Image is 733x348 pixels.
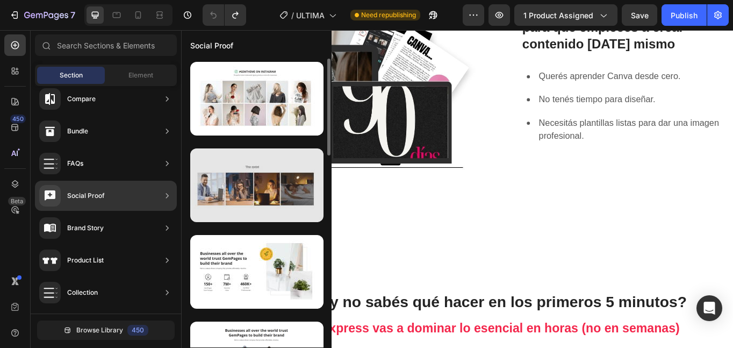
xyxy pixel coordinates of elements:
[418,47,643,62] p: Querés aprender Canva desde cero.
[671,10,698,21] div: Publish
[10,115,26,123] div: 450
[291,10,294,21] span: /
[622,4,657,26] button: Save
[67,126,88,137] div: Bundle
[67,94,96,104] div: Compare
[662,4,707,26] button: Publish
[37,321,175,340] button: Browse Library450
[631,11,649,20] span: Save
[67,158,83,169] div: FAQs
[418,74,643,89] p: No tenés tiempo para diseñar.
[4,4,80,26] button: 7
[514,4,617,26] button: 1 product assigned
[523,10,593,21] span: 1 product assigned
[296,10,325,21] span: ULTIMA
[418,101,643,132] p: Necesitás plantillas listas para dar una imagen profesional.
[67,255,104,266] div: Product List
[54,308,591,328] span: ¿Abrís Canva y no sabés qué hacer en los primeros 5 minutos?
[67,223,104,233] div: Brand Story
[35,34,177,56] input: Search Sections & Elements
[8,197,26,205] div: Beta
[128,70,153,80] span: Element
[76,325,123,335] span: Browse Library
[70,9,75,22] p: 7
[181,30,733,348] iframe: Design area
[203,4,246,26] div: Undo/Redo
[696,295,722,321] div: Open Intercom Messenger
[67,287,98,298] div: Collection
[361,10,416,20] span: Need republishing
[127,325,148,336] div: 450
[67,190,105,201] div: Social Proof
[60,70,83,80] span: Section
